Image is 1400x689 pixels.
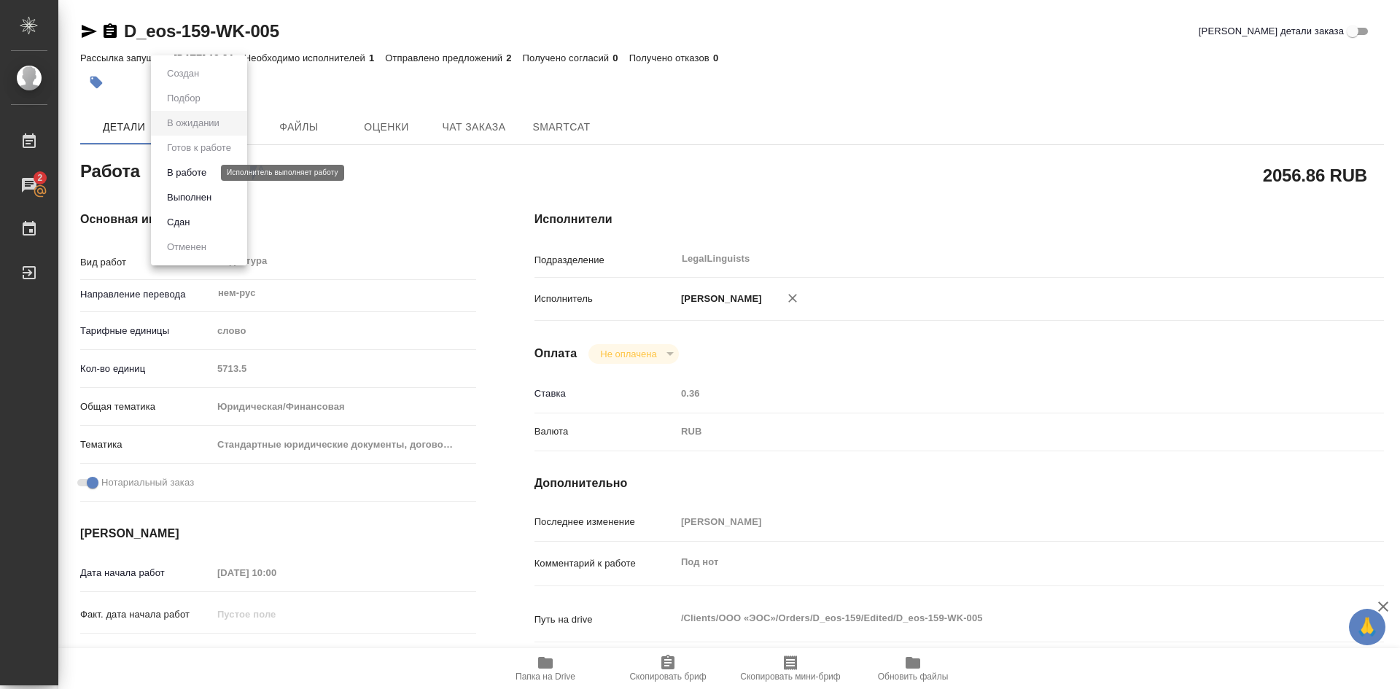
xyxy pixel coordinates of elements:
button: Сдан [163,214,194,230]
button: Готов к работе [163,140,236,156]
button: Создан [163,66,203,82]
button: Выполнен [163,190,216,206]
button: Подбор [163,90,205,106]
button: В ожидании [163,115,224,131]
button: Отменен [163,239,211,255]
button: В работе [163,165,211,181]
